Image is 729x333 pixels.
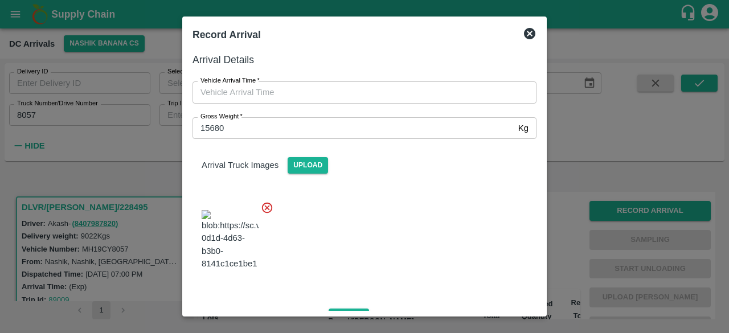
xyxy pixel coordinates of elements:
[193,29,261,40] b: Record Arrival
[202,311,320,323] p: Arrival loaded truck weightment
[200,112,243,121] label: Gross Weight
[200,76,260,85] label: Vehicle Arrival Time
[518,122,529,134] p: Kg
[193,117,514,139] input: Gross Weight
[202,210,259,270] img: blob:https://sc.vegrow.in/ebaed7da-0d1d-4d63-b3b0-8141c1ce1be1
[193,52,536,68] h6: Arrival Details
[288,157,328,174] span: Upload
[193,81,529,103] input: Choose date
[329,309,369,325] span: Upload
[202,159,279,171] p: Arrival Truck Images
